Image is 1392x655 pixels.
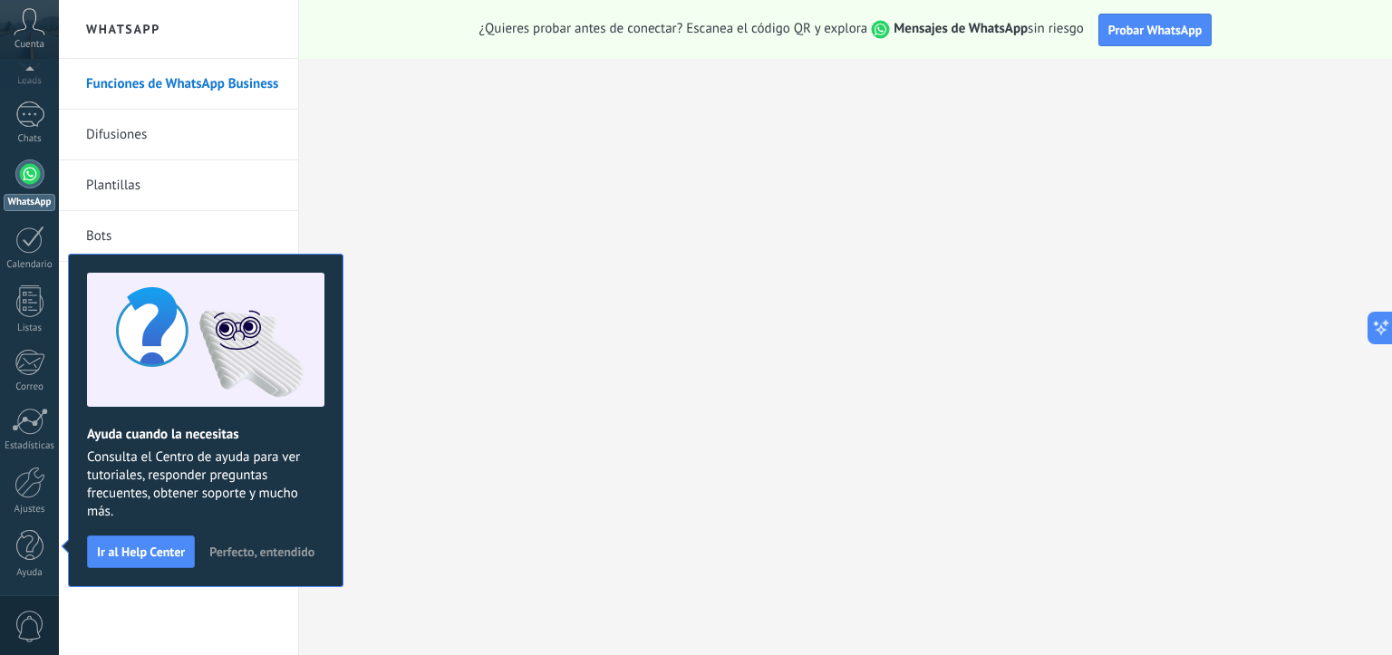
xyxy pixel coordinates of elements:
li: Difusiones [59,110,298,160]
span: Perfecto, entendido [209,545,314,558]
button: Ir al Help Center [87,535,195,568]
a: Difusiones [86,110,280,160]
button: Perfecto, entendido [201,538,323,565]
div: Ajustes [4,504,56,515]
span: ¿Quieres probar antes de conectar? Escanea el código QR y explora sin riesgo [479,20,1084,39]
div: Estadísticas [4,440,56,452]
div: Ayuda [4,567,56,579]
div: Correo [4,381,56,393]
div: Chats [4,133,56,145]
a: Funciones de WhatsApp Business [86,59,280,110]
span: Ir al Help Center [97,545,185,558]
span: Consulta el Centro de ayuda para ver tutoriales, responder preguntas frecuentes, obtener soporte ... [87,448,324,521]
li: Bots [59,211,298,262]
strong: Mensajes de WhatsApp [894,20,1028,37]
a: Bots [86,211,280,262]
div: Listas [4,323,56,334]
div: WhatsApp [4,194,55,211]
span: Cuenta [14,39,44,51]
h2: Ayuda cuando la necesitas [87,426,324,443]
li: Funciones de WhatsApp Business [59,59,298,110]
li: Plantillas [59,160,298,211]
div: Calendario [4,259,56,271]
a: Plantillas [86,160,280,211]
button: Probar WhatsApp [1098,14,1213,46]
span: Probar WhatsApp [1108,22,1203,38]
